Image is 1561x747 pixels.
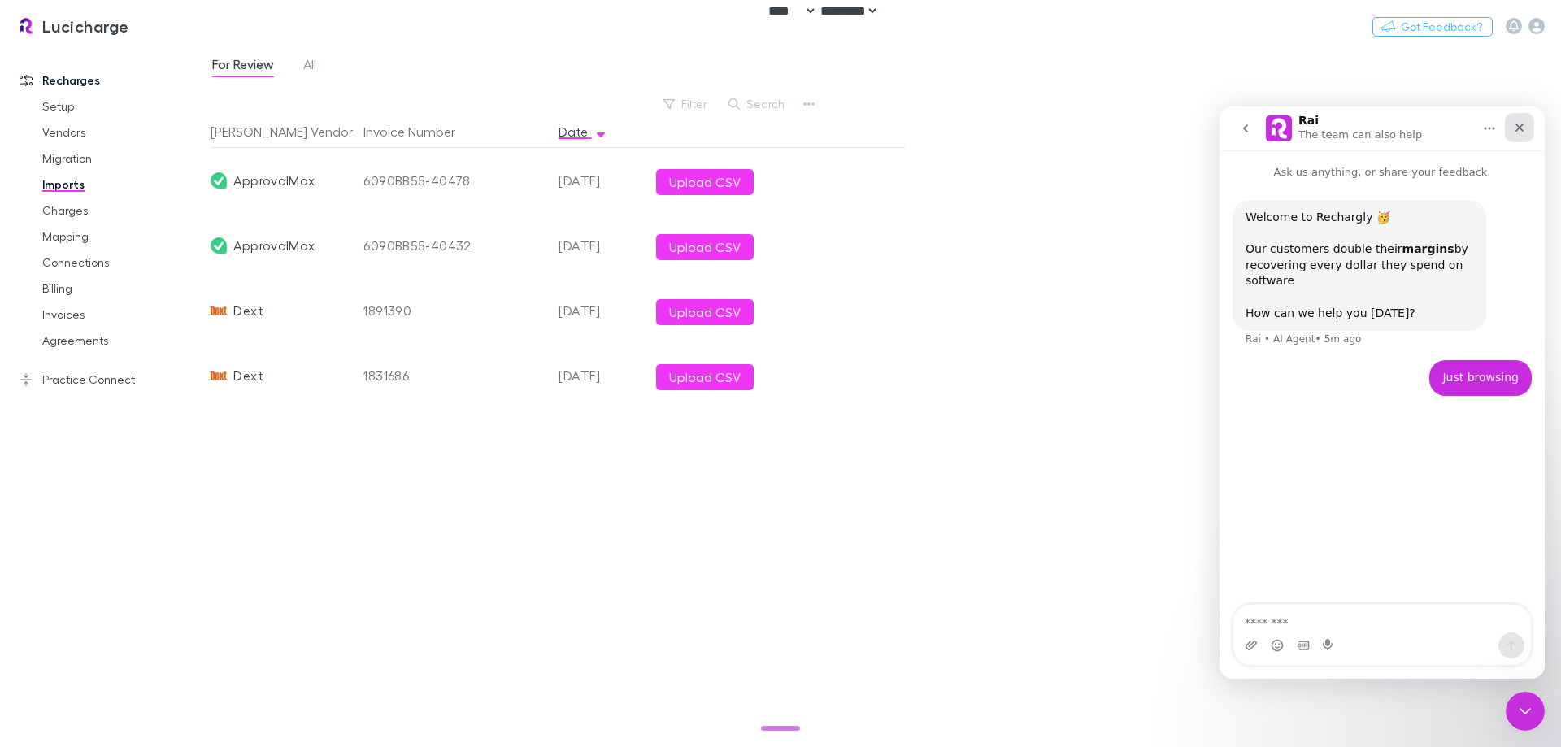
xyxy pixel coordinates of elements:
[26,93,220,119] a: Setup
[656,234,754,260] button: Upload CSV
[552,213,650,278] div: [DATE]
[233,278,263,343] span: Dext
[363,278,546,343] div: 1891390
[656,169,754,195] button: Upload CSV
[233,148,315,213] span: ApprovalMax
[3,367,220,393] a: Practice Connect
[1506,692,1545,731] iframe: Intercom live chat
[7,7,139,46] a: Lucicharge
[26,250,220,276] a: Connections
[42,16,129,36] h3: Lucicharge
[211,367,227,384] img: Dext's Logo
[3,67,220,93] a: Recharges
[211,115,372,148] button: [PERSON_NAME] Vendor
[720,94,794,114] button: Search
[363,115,475,148] button: Invoice Number
[26,302,220,328] a: Invoices
[211,302,227,319] img: Dext's Logo
[212,56,274,77] span: For Review
[303,56,316,77] span: All
[26,224,220,250] a: Mapping
[26,198,220,224] a: Charges
[211,172,227,189] img: ApprovalMax's Logo
[1220,106,1545,679] iframe: Intercom live chat
[655,94,717,114] button: Filter
[552,343,650,408] div: [DATE]
[26,145,220,172] a: Migration
[656,364,754,390] button: Upload CSV
[363,213,546,278] div: 6090BB55-40432
[552,278,650,343] div: [DATE]
[211,237,227,254] img: ApprovalMax's Logo
[26,119,220,145] a: Vendors
[233,213,315,278] span: ApprovalMax
[26,328,220,354] a: Agreements
[233,343,263,408] span: Dext
[559,115,607,148] button: Date
[16,16,36,36] img: Lucicharge's Logo
[552,148,650,213] div: [DATE]
[363,343,546,408] div: 1831686
[26,276,220,302] a: Billing
[656,299,754,325] button: Upload CSV
[1372,17,1493,37] button: Got Feedback?
[363,148,546,213] div: 6090BB55-40478
[26,172,220,198] a: Imports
